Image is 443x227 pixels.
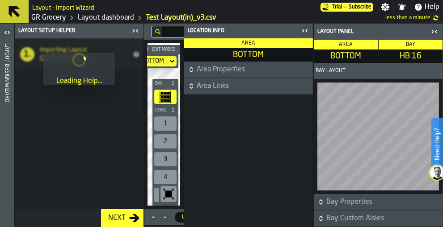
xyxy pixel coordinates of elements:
[51,76,108,87] div: Loading Help...
[105,213,129,223] div: Next
[316,29,428,35] div: Layout panel
[332,4,342,10] span: Trial
[182,214,209,220] div: DropdownMenuValue-locations
[316,68,346,74] span: Bay Layout
[410,2,443,12] label: button-toggle-Help
[31,12,66,23] a: link-to-/wh/i/e451d98b-95f6-4604-91ff-c80219f9c36d
[154,188,177,202] div: 5
[149,188,193,204] a: logo-header
[242,41,256,46] span: Area
[314,210,443,227] button: button-
[141,58,164,65] div: DropdownMenuValue-BOTTOM
[149,45,186,54] button: button-
[314,24,443,40] header: Layout panel
[326,213,441,224] span: Bay Custom Aisles
[314,194,443,210] button: button-
[137,56,177,66] div: DropdownMenuValue-BOTTOM
[32,3,94,12] h2: Sub Title
[152,150,178,168] div: button-toolbar-undefined
[197,81,311,91] span: Area Links
[428,26,441,37] label: button-toggle-Close me
[153,108,169,113] span: Level
[299,25,311,36] label: button-toggle-Close me
[344,4,347,10] span: —
[385,15,430,21] span: 9/14/2025, 10:49:29 AM
[146,12,216,23] a: link-to-/wh/i/e451d98b-95f6-4604-91ff-c80219f9c36d/import/layout/da3e8ec0-b2b9-40f4-a54d-5e8a3c09...
[4,41,10,225] div: Layout Design Wizard
[349,4,371,10] span: Subscribe
[17,28,129,34] div: Layout Setup Helper
[161,187,176,201] svg: Reset zoom and position
[184,24,313,38] header: Location Info
[159,184,178,204] div: button-toolbar-undefined
[160,213,170,222] button: Minimize
[394,3,410,12] label: button-toggle-Notifications
[425,2,439,12] span: Help
[152,132,178,150] div: button-toolbar-undefined
[15,24,143,38] header: Layout Setup Helper
[377,3,393,12] label: button-toggle-Settings
[321,3,373,12] a: link-to-/wh/i/e451d98b-95f6-4604-91ff-c80219f9c36d/pricing/
[129,25,142,36] label: button-toggle-Close me
[184,78,313,94] button: button-
[152,115,178,132] div: button-toolbar-undefined
[155,29,160,34] div: hide filter
[78,12,134,23] a: link-to-/wh/i/e451d98b-95f6-4604-91ff-c80219f9c36d/designer
[316,51,376,61] span: BOTTOM
[380,51,441,61] span: HB 16
[197,64,311,75] span: Area Properties
[152,88,178,106] div: button-toolbar-undefined
[184,62,313,78] button: button-
[154,152,177,166] div: 3
[152,204,178,222] div: button-toolbar-undefined
[152,186,178,204] div: button-toolbar-undefined
[432,119,442,169] label: Need Help?
[186,50,311,60] span: BOTTOM
[154,116,177,131] div: 1
[430,12,441,23] label: button-toggle-undefined
[154,170,177,184] div: 4
[101,209,143,227] button: button-Next
[339,42,353,47] span: Area
[406,42,415,47] span: Bay
[152,106,178,115] button: button-
[1,25,13,41] label: button-toggle-Open
[150,47,177,52] span: Edit Modes
[30,12,216,23] nav: Breadcrumb
[154,134,177,149] div: 2
[321,3,373,12] div: Menu Subscription
[326,197,441,207] span: Bay Properties
[152,79,178,88] button: button-
[153,81,169,86] span: Bay
[186,28,299,34] div: Location Info
[148,213,159,222] button: Maximize
[152,168,178,186] div: button-toolbar-undefined
[175,212,225,223] div: DropdownMenuValue-locations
